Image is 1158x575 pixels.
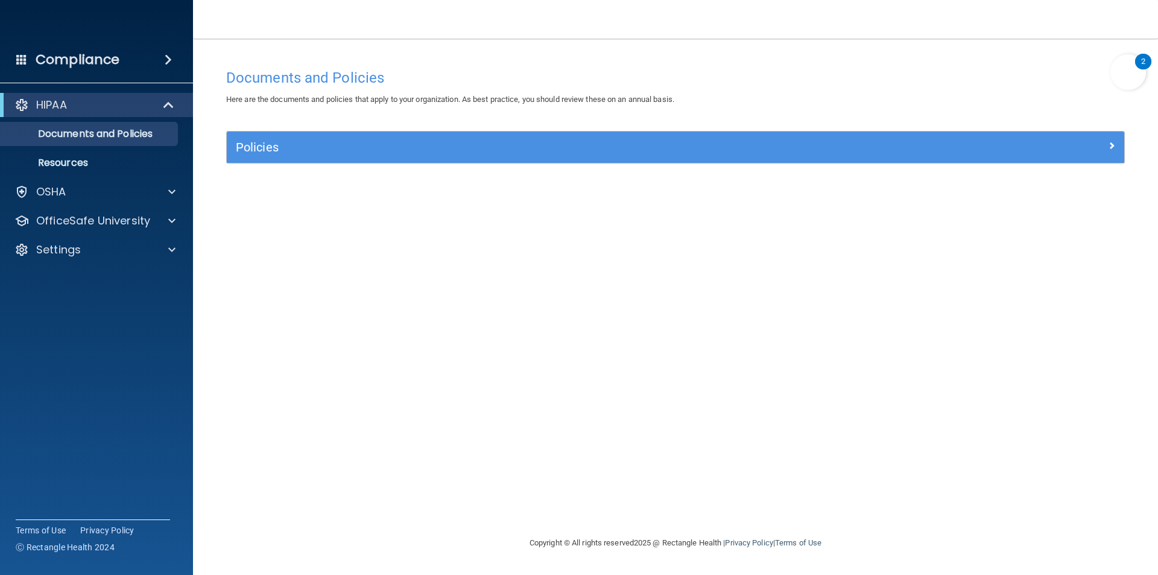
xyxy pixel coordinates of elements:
[14,185,176,199] a: OSHA
[14,98,175,112] a: HIPAA
[775,538,821,547] a: Terms of Use
[455,524,896,562] div: Copyright © All rights reserved 2025 @ Rectangle Health | |
[236,141,891,154] h5: Policies
[36,214,150,228] p: OfficeSafe University
[16,524,66,536] a: Terms of Use
[14,13,179,37] img: PMB logo
[36,98,67,112] p: HIPAA
[36,243,81,257] p: Settings
[16,541,115,553] span: Ⓒ Rectangle Health 2024
[14,243,176,257] a: Settings
[36,185,66,199] p: OSHA
[14,214,176,228] a: OfficeSafe University
[725,538,773,547] a: Privacy Policy
[8,128,172,140] p: Documents and Policies
[236,138,1115,157] a: Policies
[226,70,1125,86] h4: Documents and Policies
[80,524,134,536] a: Privacy Policy
[949,489,1144,538] iframe: Drift Widget Chat Controller
[1141,62,1145,77] div: 2
[36,51,119,68] h4: Compliance
[226,95,674,104] span: Here are the documents and policies that apply to your organization. As best practice, you should...
[1110,54,1146,90] button: Open Resource Center, 2 new notifications
[8,157,172,169] p: Resources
